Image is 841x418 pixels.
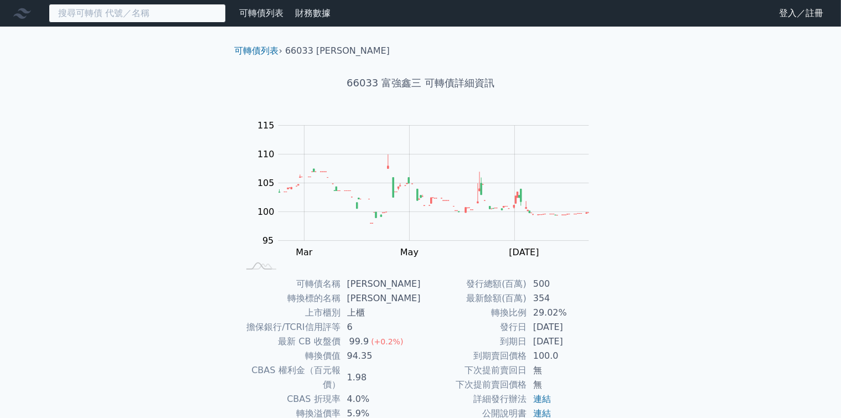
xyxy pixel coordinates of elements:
td: 4.0% [340,392,421,406]
td: 上櫃 [340,306,421,320]
td: [DATE] [527,334,602,349]
a: 登入／註冊 [770,4,832,22]
td: [PERSON_NAME] [340,291,421,306]
tspan: Mar [296,247,313,257]
td: 100.0 [527,349,602,363]
li: › [235,44,282,58]
tspan: 105 [257,178,275,188]
td: 6 [340,320,421,334]
td: CBAS 折現率 [239,392,340,406]
td: 發行日 [421,320,527,334]
td: 500 [527,277,602,291]
iframe: Chat Widget [786,365,841,418]
g: Chart [251,120,606,257]
td: 擔保銀行/TCRI信用評等 [239,320,340,334]
tspan: 115 [257,120,275,131]
tspan: May [400,247,419,257]
td: 下次提前賣回價格 [421,378,527,392]
td: 上市櫃別 [239,306,340,320]
td: 29.02% [527,306,602,320]
div: 聊天小工具 [786,365,841,418]
td: 下次提前賣回日 [421,363,527,378]
li: 66033 [PERSON_NAME] [285,44,390,58]
td: 1.98 [340,363,421,392]
tspan: 95 [262,235,274,246]
td: 到期日 [421,334,527,349]
a: 連結 [533,394,551,404]
td: [PERSON_NAME] [340,277,421,291]
td: 94.35 [340,349,421,363]
td: 轉換價值 [239,349,340,363]
td: CBAS 權利金（百元報價） [239,363,340,392]
tspan: 110 [257,149,275,159]
a: 可轉債列表 [235,45,279,56]
h1: 66033 富強鑫三 可轉債詳細資訊 [226,75,616,91]
td: 詳細發行辦法 [421,392,527,406]
td: [DATE] [527,320,602,334]
td: 到期賣回價格 [421,349,527,363]
a: 可轉債列表 [239,8,283,18]
td: 最新 CB 收盤價 [239,334,340,349]
td: 轉換標的名稱 [239,291,340,306]
span: (+0.2%) [371,337,403,346]
td: 354 [527,291,602,306]
td: 轉換比例 [421,306,527,320]
td: 最新餘額(百萬) [421,291,527,306]
td: 無 [527,378,602,392]
tspan: [DATE] [509,247,539,257]
td: 無 [527,363,602,378]
td: 可轉債名稱 [239,277,340,291]
tspan: 100 [257,207,275,217]
a: 財務數據 [295,8,331,18]
td: 發行總額(百萬) [421,277,527,291]
div: 99.9 [347,334,372,349]
input: 搜尋可轉債 代號／名稱 [49,4,226,23]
